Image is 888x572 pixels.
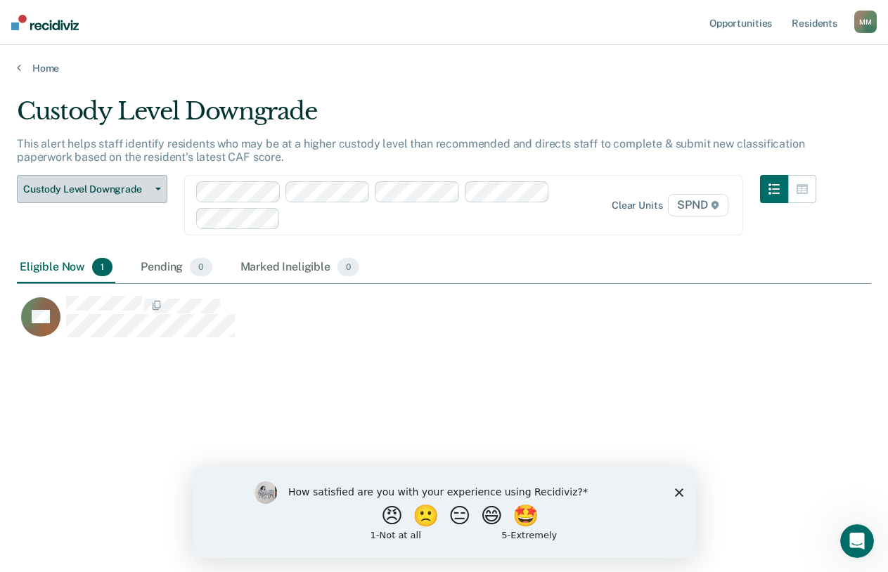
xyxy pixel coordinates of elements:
div: Eligible Now1 [17,252,115,283]
span: SPND [668,194,728,216]
span: 0 [337,258,359,276]
iframe: Intercom live chat [840,524,874,558]
div: Pending0 [138,252,214,283]
div: CaseloadOpportunityCell-00519916 [17,295,764,351]
button: MM [854,11,877,33]
div: Marked Ineligible0 [238,252,363,283]
span: 0 [190,258,212,276]
span: Custody Level Downgrade [23,183,150,195]
span: 1 [92,258,112,276]
img: Recidiviz [11,15,79,30]
iframe: Survey by Kim from Recidiviz [193,467,696,558]
p: This alert helps staff identify residents who may be at a higher custody level than recommended a... [17,137,805,164]
div: Custody Level Downgrade [17,97,816,137]
div: M M [854,11,877,33]
a: Home [17,62,871,74]
div: Clear units [612,200,663,212]
button: Custody Level Downgrade [17,175,167,203]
